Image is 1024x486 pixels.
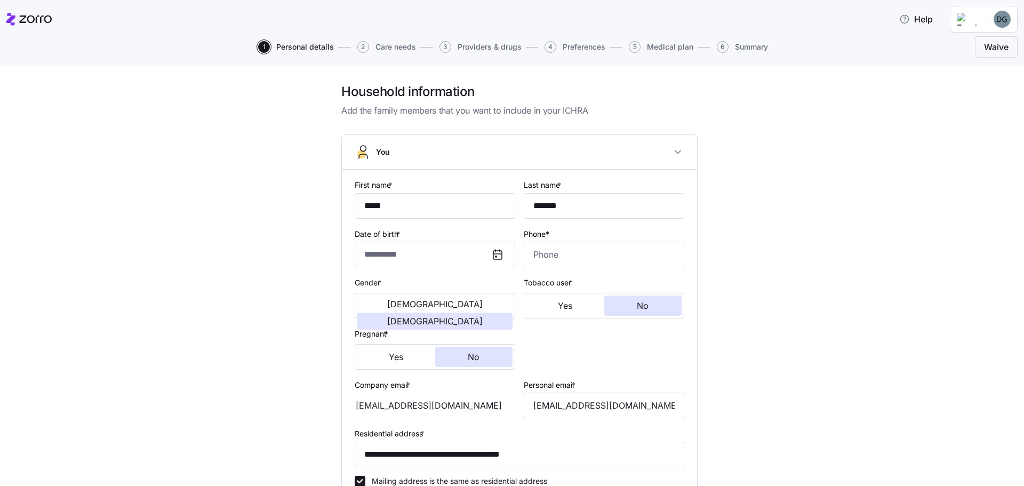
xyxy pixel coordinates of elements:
[984,41,1009,53] span: Waive
[629,41,693,53] button: 5Medical plan
[468,353,479,361] span: No
[276,43,334,51] span: Personal details
[376,147,390,157] span: You
[899,13,933,26] span: Help
[355,277,384,289] label: Gender
[355,228,402,240] label: Date of birth
[524,277,575,289] label: Tobacco user
[975,36,1018,58] button: Waive
[717,41,729,53] span: 6
[735,43,768,51] span: Summary
[355,179,395,191] label: First name
[258,41,270,53] span: 1
[258,41,334,53] button: 1Personal details
[341,83,698,100] h1: Household information
[524,379,578,391] label: Personal email
[439,41,451,53] span: 3
[957,13,978,26] img: Employer logo
[524,228,549,240] label: Phone*
[256,41,334,53] a: 1Personal details
[357,41,369,53] span: 2
[458,43,522,51] span: Providers & drugs
[545,41,605,53] button: 4Preferences
[524,179,564,191] label: Last name
[439,41,522,53] button: 3Providers & drugs
[558,301,572,310] span: Yes
[563,43,605,51] span: Preferences
[387,300,483,308] span: [DEMOGRAPHIC_DATA]
[355,379,412,391] label: Company email
[717,41,768,53] button: 6Summary
[647,43,693,51] span: Medical plan
[524,393,684,418] input: Email
[387,317,483,325] span: [DEMOGRAPHIC_DATA]
[389,353,403,361] span: Yes
[341,104,698,117] span: Add the family members that you want to include in your ICHRA
[355,328,390,340] label: Pregnant
[375,43,416,51] span: Care needs
[629,41,641,53] span: 5
[637,301,649,310] span: No
[545,41,556,53] span: 4
[355,428,427,440] label: Residential address
[357,41,416,53] button: 2Care needs
[524,242,684,267] input: Phone
[994,11,1011,28] img: 67d97a4acb35bd28239f9893b3b44025
[891,9,941,30] button: Help
[342,135,697,170] button: You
